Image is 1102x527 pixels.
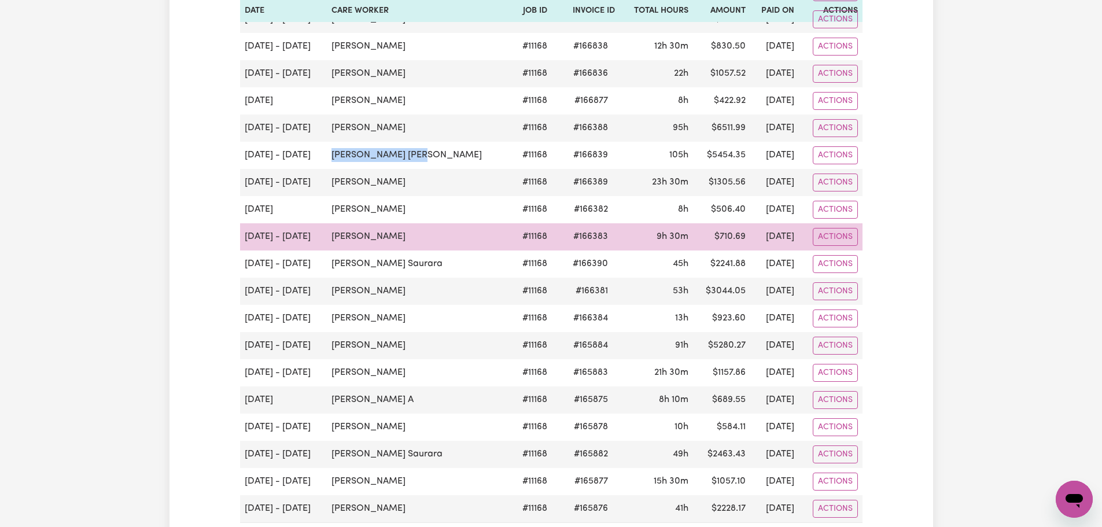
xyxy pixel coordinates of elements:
[1056,481,1093,518] iframe: Button to launch messaging window
[813,201,858,219] button: Actions
[750,115,799,142] td: [DATE]
[566,338,615,352] span: # 165884
[750,169,799,196] td: [DATE]
[512,414,551,441] td: # 11168
[512,305,551,332] td: # 11168
[512,142,551,169] td: # 11168
[240,33,327,60] td: [DATE] - [DATE]
[240,169,327,196] td: [DATE] - [DATE]
[654,368,688,377] span: 21 hours 30 minutes
[567,474,615,488] span: # 165877
[693,386,750,414] td: $ 689.55
[240,495,327,523] td: [DATE] - [DATE]
[693,169,750,196] td: $ 1305.56
[327,495,512,523] td: [PERSON_NAME]
[750,278,799,305] td: [DATE]
[512,33,551,60] td: # 11168
[750,441,799,468] td: [DATE]
[240,359,327,386] td: [DATE] - [DATE]
[240,87,327,115] td: [DATE]
[813,500,858,518] button: Actions
[750,332,799,359] td: [DATE]
[813,282,858,300] button: Actions
[566,121,615,135] span: # 166388
[512,468,551,495] td: # 11168
[240,115,327,142] td: [DATE] - [DATE]
[813,174,858,191] button: Actions
[750,60,799,87] td: [DATE]
[813,92,858,110] button: Actions
[327,250,512,278] td: [PERSON_NAME] Saurara
[693,250,750,278] td: $ 2241.88
[675,314,688,323] span: 13 hours
[327,305,512,332] td: [PERSON_NAME]
[675,504,688,513] span: 41 hours
[750,414,799,441] td: [DATE]
[652,178,688,187] span: 23 hours 30 minutes
[750,87,799,115] td: [DATE]
[327,414,512,441] td: [PERSON_NAME]
[240,250,327,278] td: [DATE] - [DATE]
[750,495,799,523] td: [DATE]
[240,196,327,223] td: [DATE]
[327,60,512,87] td: [PERSON_NAME]
[327,33,512,60] td: [PERSON_NAME]
[675,422,688,432] span: 10 hours
[693,87,750,115] td: $ 422.92
[693,495,750,523] td: $ 2228.17
[678,96,688,105] span: 8 hours
[567,502,615,515] span: # 165876
[512,441,551,468] td: # 11168
[813,146,858,164] button: Actions
[813,473,858,491] button: Actions
[693,60,750,87] td: $ 1057.52
[567,393,615,407] span: # 165875
[512,332,551,359] td: # 11168
[512,115,551,142] td: # 11168
[693,115,750,142] td: $ 6511.99
[693,359,750,386] td: $ 1157.86
[693,305,750,332] td: $ 923.60
[327,223,512,250] td: [PERSON_NAME]
[813,418,858,436] button: Actions
[750,196,799,223] td: [DATE]
[327,332,512,359] td: [PERSON_NAME]
[240,278,327,305] td: [DATE] - [DATE]
[566,257,615,271] span: # 166390
[566,175,615,189] span: # 166389
[693,278,750,305] td: $ 3044.05
[327,386,512,414] td: [PERSON_NAME] A
[327,359,512,386] td: [PERSON_NAME]
[567,447,615,461] span: # 165882
[750,250,799,278] td: [DATE]
[240,60,327,87] td: [DATE] - [DATE]
[240,468,327,495] td: [DATE] - [DATE]
[673,449,688,459] span: 49 hours
[566,148,615,162] span: # 166839
[673,123,688,132] span: 95 hours
[327,169,512,196] td: [PERSON_NAME]
[654,477,688,486] span: 15 hours 30 minutes
[813,65,858,83] button: Actions
[567,202,615,216] span: # 166382
[693,142,750,169] td: $ 5454.35
[674,69,688,78] span: 22 hours
[693,414,750,441] td: $ 584.11
[240,305,327,332] td: [DATE] - [DATE]
[327,278,512,305] td: [PERSON_NAME]
[512,250,551,278] td: # 11168
[512,60,551,87] td: # 11168
[813,309,858,327] button: Actions
[813,255,858,273] button: Actions
[654,42,688,51] span: 12 hours 30 minutes
[327,87,512,115] td: [PERSON_NAME]
[512,278,551,305] td: # 11168
[693,332,750,359] td: $ 5280.27
[813,445,858,463] button: Actions
[678,205,688,214] span: 8 hours
[675,341,688,350] span: 91 hours
[566,230,615,244] span: # 166383
[569,284,615,298] span: # 166381
[512,196,551,223] td: # 11168
[673,286,688,296] span: 53 hours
